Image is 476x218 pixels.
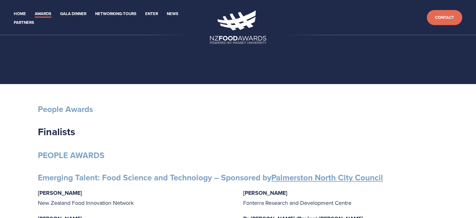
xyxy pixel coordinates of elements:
a: Gala Dinner [60,10,86,18]
p: New Zealand Food Innovation Network [38,188,233,208]
strong: [PERSON_NAME] [243,189,287,197]
h3: People Awards [38,104,438,114]
a: Awards [35,10,51,18]
a: Home [14,10,26,18]
a: News [167,10,178,18]
a: Partners [14,19,34,26]
a: Contact [427,10,462,25]
strong: Finalists [38,124,75,139]
a: Palmerston North City Council [271,172,383,183]
strong: Emerging Talent: Food Science and Technology – Sponsored by [38,172,383,183]
strong: PEOPLE AWARDS [38,149,105,161]
a: Networking-Tours [95,10,136,18]
strong: [PERSON_NAME] [38,189,82,197]
p: Fonterra Research and Development Centre [243,188,438,208]
a: Enter [145,10,158,18]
